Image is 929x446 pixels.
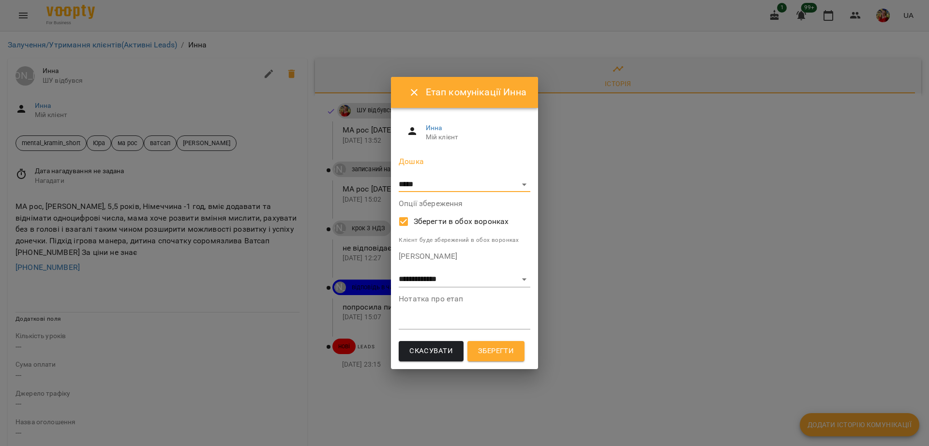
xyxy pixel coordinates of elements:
button: Зберегти [467,341,524,361]
label: [PERSON_NAME] [399,253,530,260]
a: Инна [426,124,442,132]
p: Клієнт буде збережений в обох воронках [399,236,530,245]
button: Скасувати [399,341,464,361]
span: Мій клієнт [426,133,523,142]
h6: Етап комунікації Инна [426,85,526,100]
label: Нотатка про етап [399,295,530,303]
button: Close [403,81,426,104]
span: Зберегти в обох воронках [414,216,509,227]
span: Скасувати [409,345,453,357]
label: Дошка [399,158,530,165]
label: Опції збереження [399,200,530,208]
span: Зберегти [478,345,514,357]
